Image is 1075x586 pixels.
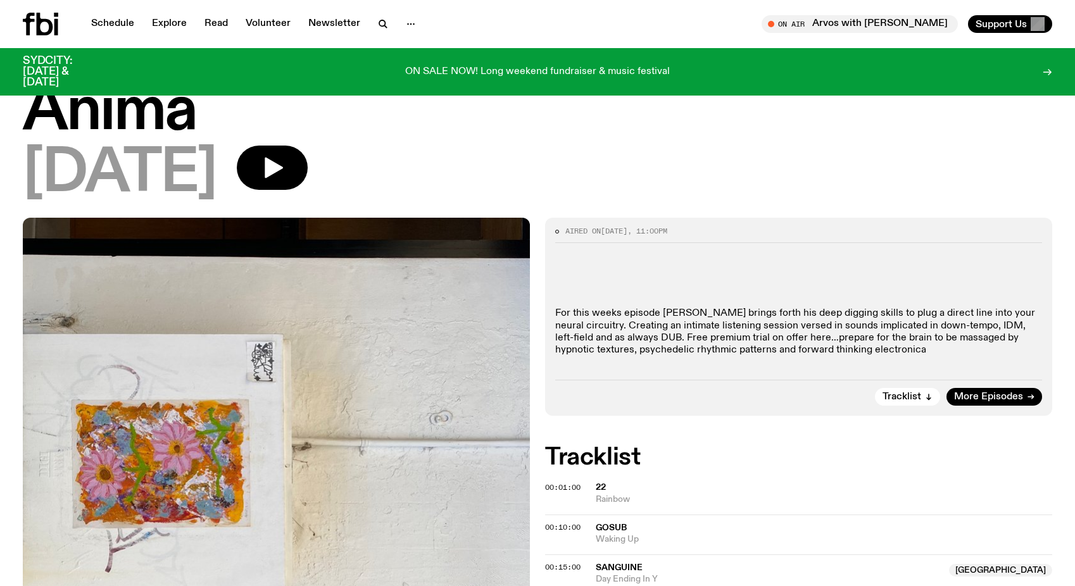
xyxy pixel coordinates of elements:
p: ON SALE NOW! Long weekend fundraiser & music festival [405,66,670,78]
span: Waking Up [596,533,1052,545]
span: [DATE] [601,226,627,236]
span: Day Ending In Y [596,573,941,585]
span: 00:01:00 [545,482,581,492]
span: More Episodes [954,392,1023,402]
span: 00:15:00 [545,562,581,572]
span: 22 [596,483,606,492]
span: Gosub [596,523,627,532]
p: For this weeks episode [PERSON_NAME] brings forth his deep digging skills to plug a direct line i... [555,308,1042,356]
span: [DATE] [23,146,217,203]
button: 00:01:00 [545,484,581,491]
span: Rainbow [596,494,1052,506]
span: [GEOGRAPHIC_DATA] [949,564,1052,577]
h3: SYDCITY: [DATE] & [DATE] [23,56,104,88]
a: Schedule [84,15,142,33]
button: 00:15:00 [545,564,581,571]
button: Tracklist [875,388,940,406]
span: Aired on [565,226,601,236]
span: 00:10:00 [545,522,581,532]
a: Newsletter [301,15,368,33]
h1: Anima [23,84,1052,140]
a: Read [197,15,236,33]
span: , 11:00pm [627,226,667,236]
a: Volunteer [238,15,298,33]
span: Support Us [976,18,1027,30]
button: 00:10:00 [545,524,581,531]
button: Support Us [968,15,1052,33]
a: More Episodes [946,388,1042,406]
button: On AirArvos with [PERSON_NAME] [762,15,958,33]
h2: Tracklist [545,446,1052,469]
span: Tracklist [883,392,921,402]
span: Sanguine [596,563,643,572]
a: Explore [144,15,194,33]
